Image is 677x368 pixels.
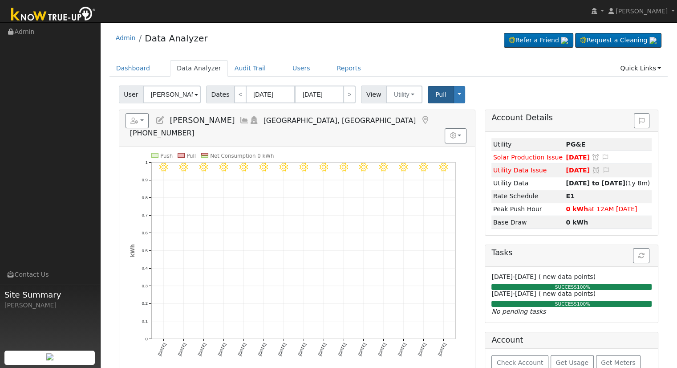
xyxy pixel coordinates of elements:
text: 0.1 [142,319,148,323]
text: 0.4 [142,266,148,270]
text: [DATE] [377,342,387,356]
span: Check Account [497,359,543,366]
text: kWh [129,244,135,257]
i: 9/08 - Clear [399,163,408,171]
a: Reports [330,60,368,77]
text: [DATE] [417,342,427,356]
i: 8/28 - Clear [179,163,188,171]
a: Map [420,116,430,125]
i: 9/03 - Clear [299,163,308,171]
text: 0.6 [142,230,148,235]
h5: Tasks [491,248,652,258]
text: 0.3 [142,283,148,288]
i: 9/06 - Clear [359,163,368,171]
span: [PERSON_NAME] [616,8,668,15]
i: No pending tasks [491,308,546,315]
span: User [119,86,143,103]
input: Select a User [143,86,201,103]
text: 0 [145,336,148,341]
button: Issue History [634,113,649,128]
span: [PHONE_NUMBER] [130,129,195,137]
a: Audit Trail [228,60,272,77]
a: < [234,86,247,103]
td: Utility Data [491,177,564,190]
text: [DATE] [297,342,307,356]
i: 9/07 - Clear [379,163,388,171]
text: 0.8 [142,195,148,200]
span: [DATE]-[DATE] [491,290,536,297]
a: Data Analyzer [145,33,207,44]
text: 1 [145,159,147,164]
span: Solar Production Issue [493,154,563,161]
text: [DATE] [357,342,367,356]
img: retrieve [649,37,657,44]
a: Snooze this issue [592,154,600,161]
strong: M [566,192,574,200]
button: Pull [428,86,454,103]
span: ( new data points) [539,273,596,280]
button: Refresh [633,248,649,263]
span: Get Usage [556,359,588,366]
text: 0.5 [142,248,148,253]
text: [DATE] [257,342,267,356]
i: 8/27 - Clear [159,163,168,171]
span: [DATE] [566,154,590,161]
text: [DATE] [157,342,167,356]
span: Dates [206,86,235,103]
text: [DATE] [277,342,287,356]
a: Login As (last 07/02/2020 9:59:55 AM) [249,116,259,125]
h5: Account Details [491,113,652,123]
i: 8/29 - Clear [199,163,208,171]
i: 9/04 - Clear [319,163,328,171]
i: 9/10 - Clear [439,163,448,171]
i: Edit Issue [601,154,609,160]
a: Users [286,60,317,77]
text: [DATE] [437,342,447,356]
strong: 0 kWh [566,205,588,213]
span: [DATE] [566,167,590,174]
text: [DATE] [217,342,227,356]
h5: Account [491,335,523,344]
text: [DATE] [197,342,207,356]
img: retrieve [561,37,568,44]
text: Push [160,153,173,159]
td: Utility [491,138,564,151]
text: [DATE] [317,342,327,356]
a: Snooze this issue [592,167,600,174]
i: 9/05 - Clear [339,163,348,171]
span: [DATE]-[DATE] [491,273,536,280]
span: Get Meters [601,359,636,366]
span: 100% [577,284,590,290]
text: [DATE] [177,342,187,356]
div: [PERSON_NAME] [4,301,95,310]
text: [DATE] [337,342,347,356]
a: Refer a Friend [504,33,573,48]
i: 9/01 - Clear [259,163,268,171]
i: 9/02 - Clear [279,163,288,171]
span: [PERSON_NAME] [170,116,235,125]
button: Utility [386,86,422,103]
td: Peak Push Hour [491,203,564,216]
div: SUCCESS [489,301,656,308]
div: SUCCESS [489,284,656,291]
span: Utility Data Issue [493,167,547,174]
a: Multi-Series Graph [239,116,249,125]
img: retrieve [46,353,53,360]
text: Net Consumption 0 kWh [210,153,274,159]
a: Request a Cleaning [575,33,661,48]
i: 8/30 - Clear [219,163,228,171]
i: 9/09 - Clear [419,163,428,171]
a: Admin [116,34,136,41]
span: ( new data points) [539,290,596,297]
span: (1y 8m) [566,180,650,187]
text: Pull [186,153,196,159]
text: [DATE] [237,342,247,356]
span: [GEOGRAPHIC_DATA], [GEOGRAPHIC_DATA] [264,116,416,125]
i: 8/31 - Clear [239,163,248,171]
span: View [361,86,386,103]
text: 0.2 [142,301,148,306]
strong: [DATE] to [DATE] [566,180,625,187]
a: Edit User (1136) [155,116,165,125]
a: Quick Links [613,60,668,77]
img: Know True-Up [7,5,100,25]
